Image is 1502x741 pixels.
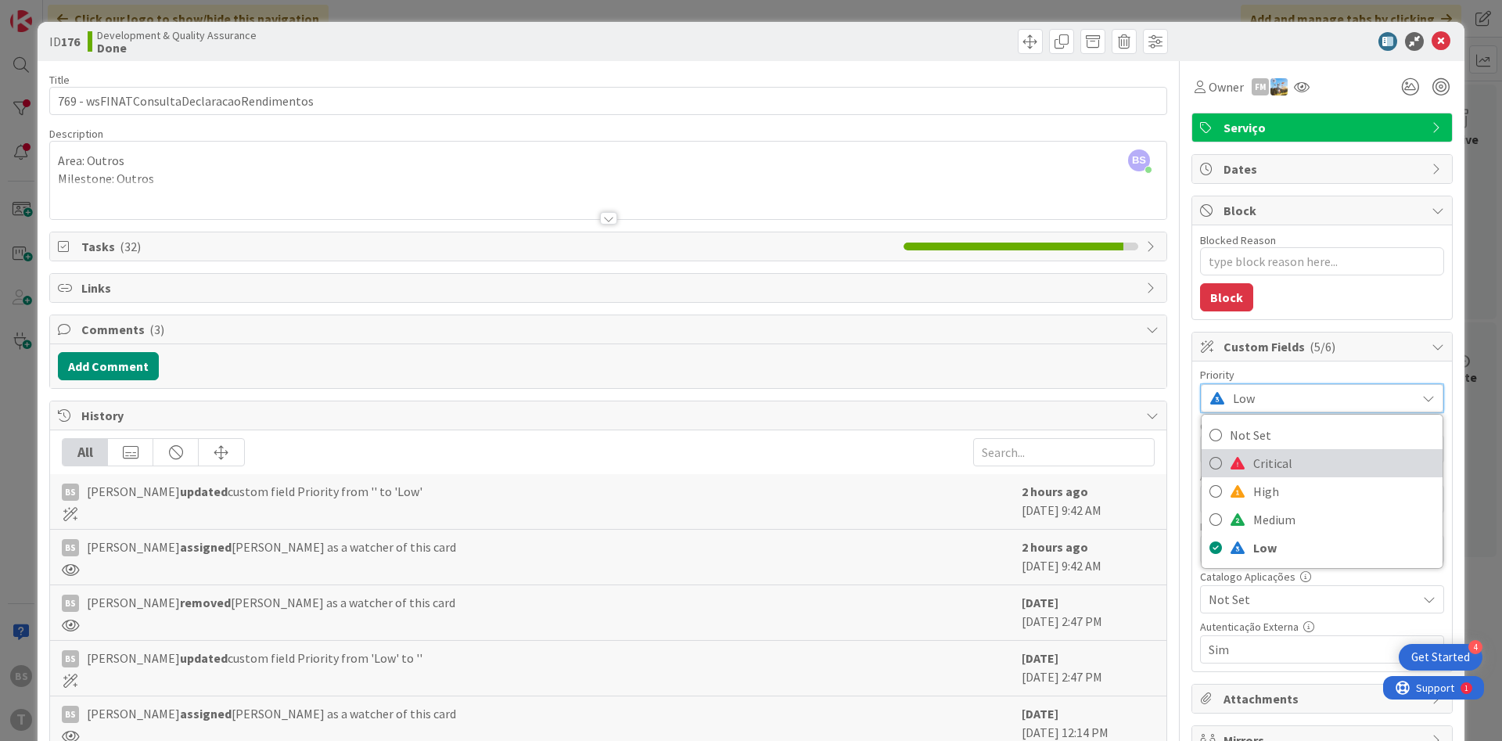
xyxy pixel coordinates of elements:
a: Critical [1202,449,1443,477]
div: BS [62,539,79,556]
input: type card name here... [49,87,1167,115]
div: 4 [1468,640,1482,654]
span: Custom Fields [1224,337,1424,356]
span: History [81,406,1138,425]
b: 2 hours ago [1022,484,1088,499]
div: Catalogo Aplicações [1200,571,1444,582]
p: Area: Outros [58,152,1159,170]
div: Open Get Started checklist, remaining modules: 4 [1399,644,1482,671]
div: Complexidade [1200,421,1444,432]
span: Sim [1209,638,1409,660]
span: Attachments [1224,689,1424,708]
div: BS [62,706,79,723]
b: Done [97,41,257,54]
div: Get Started [1411,649,1470,665]
a: Not Set [1202,421,1443,449]
span: [PERSON_NAME] [PERSON_NAME] as a watcher of this card [87,538,456,556]
span: Critical [1253,451,1435,475]
button: Add Comment [58,352,159,380]
div: BS [62,595,79,612]
b: assigned [180,706,232,721]
div: All [63,439,108,466]
label: Blocked Reason [1200,233,1276,247]
div: BS [62,650,79,667]
span: ( 5/6 ) [1310,339,1335,354]
img: DG [1270,78,1288,95]
b: assigned [180,539,232,555]
div: [DATE] 9:42 AM [1022,538,1155,577]
b: 2 hours ago [1022,539,1088,555]
div: FM [1252,78,1269,95]
span: ( 32 ) [120,239,141,254]
div: 1 [81,6,85,19]
label: Title [49,73,70,87]
span: Not Set [1209,588,1409,610]
span: Medium [1253,508,1435,531]
span: Not Set [1230,423,1435,447]
div: Priority [1200,369,1444,380]
b: removed [180,595,231,610]
span: Tasks [81,237,896,256]
b: [DATE] [1022,706,1058,721]
div: [DATE] 2:47 PM [1022,649,1155,688]
span: ( 3 ) [149,322,164,337]
a: High [1202,477,1443,505]
span: [PERSON_NAME] [PERSON_NAME] as a watcher of this card [87,593,455,612]
b: 176 [61,34,80,49]
span: Low [1253,536,1435,559]
div: Area [1200,471,1444,482]
span: Block [1224,201,1424,220]
span: Low [1233,387,1408,409]
span: Serviço [1224,118,1424,137]
span: ID [49,32,80,51]
span: [PERSON_NAME] [PERSON_NAME] as a watcher of this card [87,704,456,723]
a: Low [1202,534,1443,562]
button: Block [1200,283,1253,311]
p: Milestone: Outros [58,170,1159,188]
input: Search... [973,438,1155,466]
span: [PERSON_NAME] custom field Priority from '' to 'Low' [87,482,422,501]
span: [PERSON_NAME] custom field Priority from 'Low' to '' [87,649,422,667]
div: Milestone [1200,521,1444,532]
div: [DATE] 9:42 AM [1022,482,1155,521]
b: updated [180,650,228,666]
span: BS [1128,149,1150,171]
div: BS [62,484,79,501]
span: Description [49,127,103,141]
b: updated [180,484,228,499]
b: [DATE] [1022,650,1058,666]
span: High [1253,480,1435,503]
b: [DATE] [1022,595,1058,610]
a: Medium [1202,505,1443,534]
span: Development & Quality Assurance [97,29,257,41]
div: [DATE] 2:47 PM [1022,593,1155,632]
span: Comments [81,320,1138,339]
div: Autenticação Externa [1200,621,1444,632]
span: Dates [1224,160,1424,178]
span: Support [33,2,71,21]
span: Links [81,279,1138,297]
span: Owner [1209,77,1244,96]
